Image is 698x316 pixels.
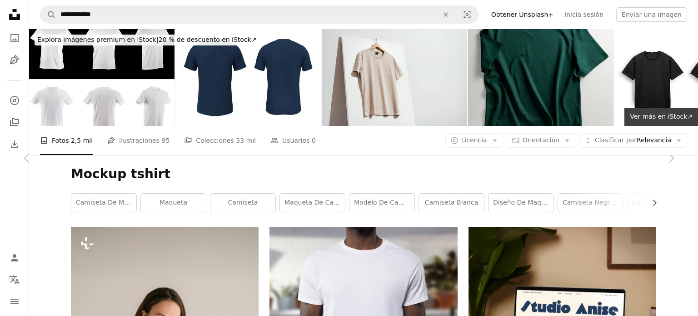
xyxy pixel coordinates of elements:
a: Ilustraciones 95 [107,126,170,155]
span: Explora imágenes premium en iStock | [37,36,159,43]
button: Borrar [436,6,456,23]
a: Siguiente [643,115,698,202]
span: Licencia [461,136,487,144]
span: Clasificar por [595,136,637,144]
h1: Mockup tshirt [71,166,656,182]
form: Encuentra imágenes en todo el sitio [40,5,479,24]
span: Orientación [523,136,559,144]
span: Ver más en iStock ↗ [630,113,693,120]
span: Relevancia [595,136,671,145]
a: Explora imágenes premium en iStock|20 % de descuento en iStock↗ [29,29,264,51]
span: 0 [312,135,316,145]
span: 33 mil [236,135,256,145]
a: Obtener Unsplash+ [486,7,559,22]
div: Blocked (specific): div[data-ad="true"] [29,29,698,126]
button: Menú [5,292,24,311]
button: Licencia [445,133,503,148]
a: Ver más en iStock↗ [624,108,698,126]
button: desplazar lista a la derecha [646,194,656,212]
img: colección de camisetas frontales y traseras [29,29,174,126]
a: Ilustraciones [5,51,24,69]
a: Diseño de maquetas [489,194,553,212]
button: Búsqueda visual [456,6,478,23]
button: Enviar una imagen [616,7,687,22]
button: Buscar en Unsplash [40,6,56,23]
a: Explorar [5,91,24,110]
a: Fotos [5,29,24,47]
a: Iniciar sesión / Registrarse [5,249,24,267]
a: Maqueta de camiseta negra [280,194,345,212]
button: Orientación [507,133,575,148]
span: 95 [161,135,170,145]
a: Colecciones 33 mil [184,126,256,155]
button: Clasificar porRelevancia [579,133,687,148]
a: Camiseta blanca [419,194,484,212]
img: Plantilla de camiseta verde, maqueta [468,29,613,126]
img: Maqueta de camiseta beige, plantilla en percha de madera [322,29,467,126]
a: camiseta de manga corta [71,194,136,212]
a: Camiseta [210,194,275,212]
a: modelo de camiseta [349,194,414,212]
a: maqueta [141,194,206,212]
a: Colecciones [5,113,24,131]
a: Camiseta negra [PERSON_NAME] [558,194,623,212]
a: Inicia sesión [559,7,609,22]
a: Usuarios 0 [270,126,316,155]
span: 20 % de descuento en iStock ↗ [37,36,256,43]
button: Idioma [5,271,24,289]
a: Camiseta [PERSON_NAME] [628,194,693,212]
img: maqueta de camiseta de manga corta para hombres en las vistas delantera y trasera [175,29,321,126]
